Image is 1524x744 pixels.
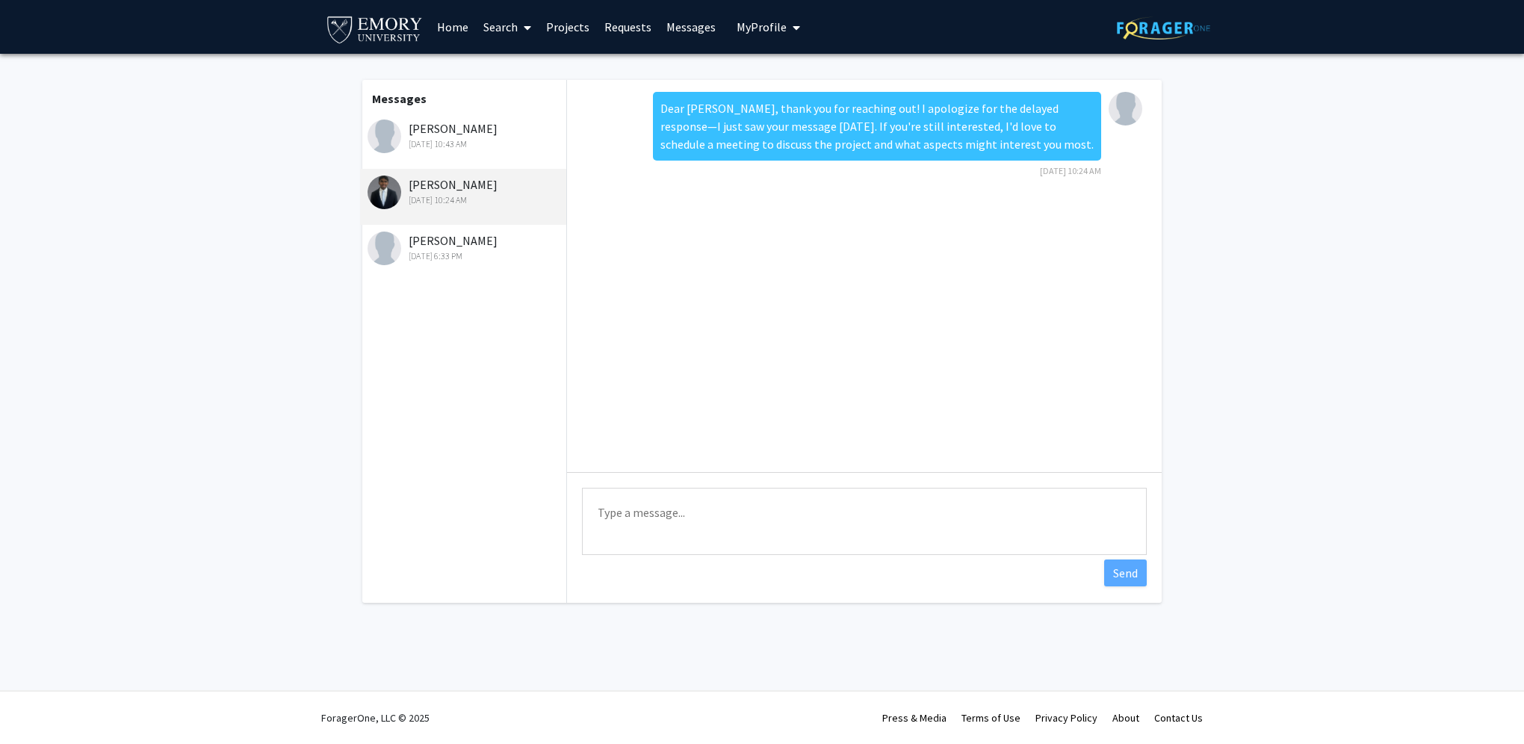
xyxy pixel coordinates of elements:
[321,692,430,744] div: ForagerOne, LLC © 2025
[368,120,401,153] img: Shourya Soni
[653,92,1101,161] div: Dear [PERSON_NAME], thank you for reaching out! I apologize for the delayed response—I just saw y...
[368,193,563,207] div: [DATE] 10:24 AM
[368,249,563,263] div: [DATE] 6:33 PM
[1154,711,1203,725] a: Contact Us
[368,176,563,207] div: [PERSON_NAME]
[737,19,787,34] span: My Profile
[368,120,563,151] div: [PERSON_NAME]
[1040,165,1101,176] span: [DATE] 10:24 AM
[368,176,401,209] img: Varun Veluri
[430,1,476,53] a: Home
[961,711,1020,725] a: Terms of Use
[1035,711,1097,725] a: Privacy Policy
[1112,711,1139,725] a: About
[1109,92,1142,125] img: Runze Yan
[1104,559,1147,586] button: Send
[11,677,63,733] iframe: Chat
[368,137,563,151] div: [DATE] 10:43 AM
[597,1,659,53] a: Requests
[476,1,539,53] a: Search
[582,488,1147,555] textarea: Message
[659,1,723,53] a: Messages
[368,232,401,265] img: Suan Jeong
[882,711,947,725] a: Press & Media
[325,12,424,46] img: Emory University Logo
[368,232,563,263] div: [PERSON_NAME]
[372,91,427,106] b: Messages
[539,1,597,53] a: Projects
[1117,16,1210,40] img: ForagerOne Logo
